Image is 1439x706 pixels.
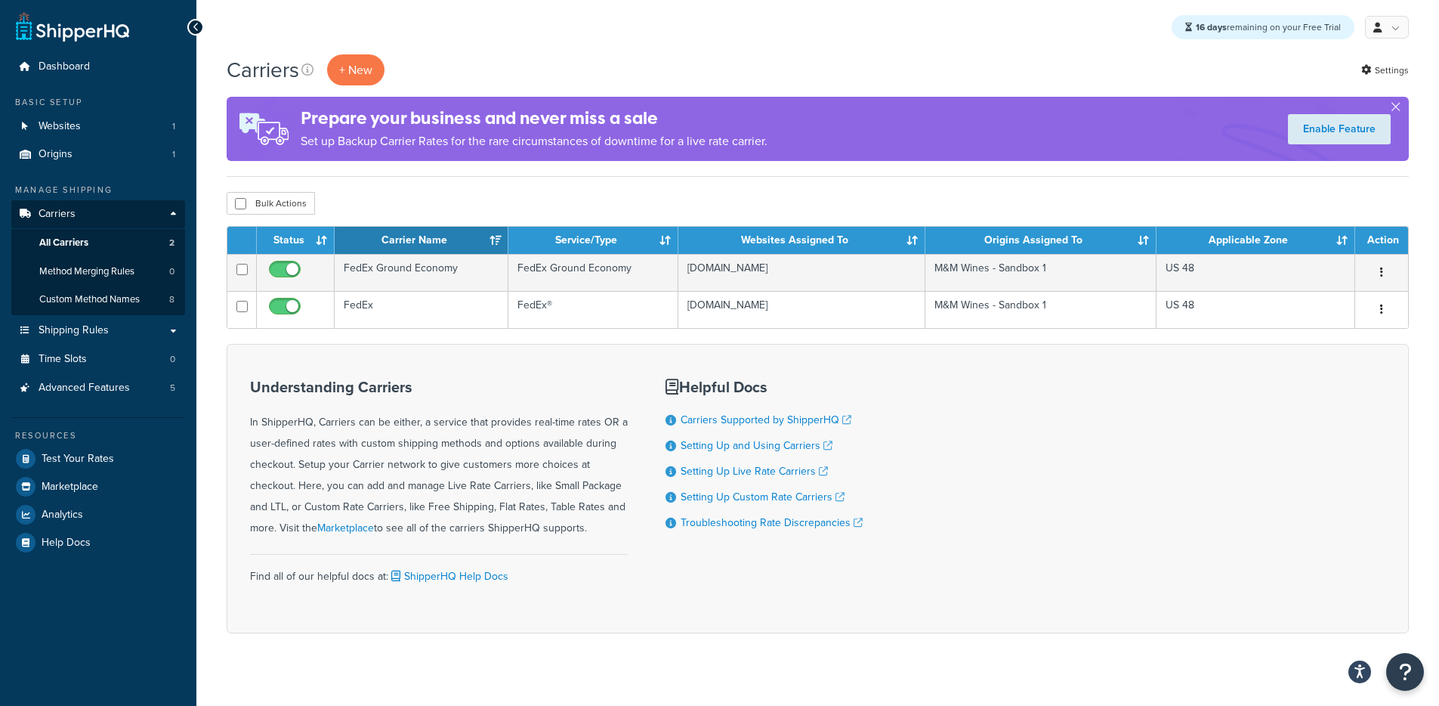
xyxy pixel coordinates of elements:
[11,96,185,109] div: Basic Setup
[11,229,185,257] a: All Carriers 2
[250,379,628,395] h3: Understanding Carriers
[678,254,925,291] td: [DOMAIN_NAME]
[227,55,299,85] h1: Carriers
[11,258,185,286] li: Method Merging Rules
[11,529,185,556] a: Help Docs
[925,291,1156,328] td: M&M Wines - Sandbox 1
[1361,60,1409,81] a: Settings
[250,379,628,539] div: In ShipperHQ, Carriers can be either, a service that provides real-time rates OR a user-defined r...
[508,254,678,291] td: FedEx Ground Economy
[39,60,90,73] span: Dashboard
[11,374,185,402] li: Advanced Features
[169,293,174,306] span: 8
[335,254,508,291] td: FedEx Ground Economy
[681,489,845,505] a: Setting Up Custom Rate Carriers
[39,237,88,249] span: All Carriers
[172,120,175,133] span: 1
[39,353,87,366] span: Time Slots
[681,463,828,479] a: Setting Up Live Rate Carriers
[11,258,185,286] a: Method Merging Rules 0
[11,473,185,500] a: Marketplace
[39,120,81,133] span: Websites
[1288,114,1391,144] a: Enable Feature
[508,291,678,328] td: FedEx®
[335,227,508,254] th: Carrier Name: activate to sort column ascending
[39,148,73,161] span: Origins
[42,481,98,494] span: Marketplace
[925,227,1156,254] th: Origins Assigned To: activate to sort column ascending
[1156,291,1355,328] td: US 48
[665,379,863,395] h3: Helpful Docs
[11,141,185,169] a: Origins 1
[11,53,185,81] a: Dashboard
[42,537,91,550] span: Help Docs
[169,237,174,249] span: 2
[327,54,384,85] button: + New
[42,509,83,522] span: Analytics
[1156,227,1355,254] th: Applicable Zone: activate to sort column ascending
[301,106,767,131] h4: Prepare your business and never miss a sale
[11,286,185,314] li: Custom Method Names
[16,11,129,42] a: ShipperHQ Home
[170,382,175,395] span: 5
[1355,227,1408,254] th: Action
[11,374,185,402] a: Advanced Features 5
[1196,20,1227,34] strong: 16 days
[227,192,315,215] button: Bulk Actions
[250,554,628,587] div: Find all of our helpful docs at:
[11,184,185,197] div: Manage Shipping
[11,113,185,141] a: Websites 1
[11,141,185,169] li: Origins
[172,148,175,161] span: 1
[11,113,185,141] li: Websites
[257,227,335,254] th: Status: activate to sort column ascending
[388,568,508,584] a: ShipperHQ Help Docs
[169,265,174,278] span: 0
[681,412,851,428] a: Carriers Supported by ShipperHQ
[925,254,1156,291] td: M&M Wines - Sandbox 1
[39,293,140,306] span: Custom Method Names
[678,291,925,328] td: [DOMAIN_NAME]
[227,97,301,161] img: ad-rules-rateshop-fe6ec290ccb7230408bd80ed9643f0289d75e0ffd9eb532fc0e269fcd187b520.png
[11,501,185,528] a: Analytics
[11,200,185,315] li: Carriers
[1386,653,1424,691] button: Open Resource Center
[39,208,76,221] span: Carriers
[11,429,185,442] div: Resources
[39,265,134,278] span: Method Merging Rules
[11,317,185,345] a: Shipping Rules
[681,515,863,531] a: Troubleshooting Rate Discrepancies
[1156,254,1355,291] td: US 48
[317,520,374,536] a: Marketplace
[11,286,185,314] a: Custom Method Names 8
[170,353,175,366] span: 0
[39,324,109,337] span: Shipping Rules
[11,445,185,472] a: Test Your Rates
[39,382,130,395] span: Advanced Features
[11,345,185,373] a: Time Slots 0
[508,227,678,254] th: Service/Type: activate to sort column ascending
[42,453,114,466] span: Test Your Rates
[301,131,767,152] p: Set up Backup Carrier Rates for the rare circumstances of downtime for a live rate carrier.
[335,291,508,328] td: FedEx
[11,200,185,228] a: Carriers
[678,227,925,254] th: Websites Assigned To: activate to sort column ascending
[11,229,185,257] li: All Carriers
[681,438,832,454] a: Setting Up and Using Carriers
[1172,15,1354,39] div: remaining on your Free Trial
[11,345,185,373] li: Time Slots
